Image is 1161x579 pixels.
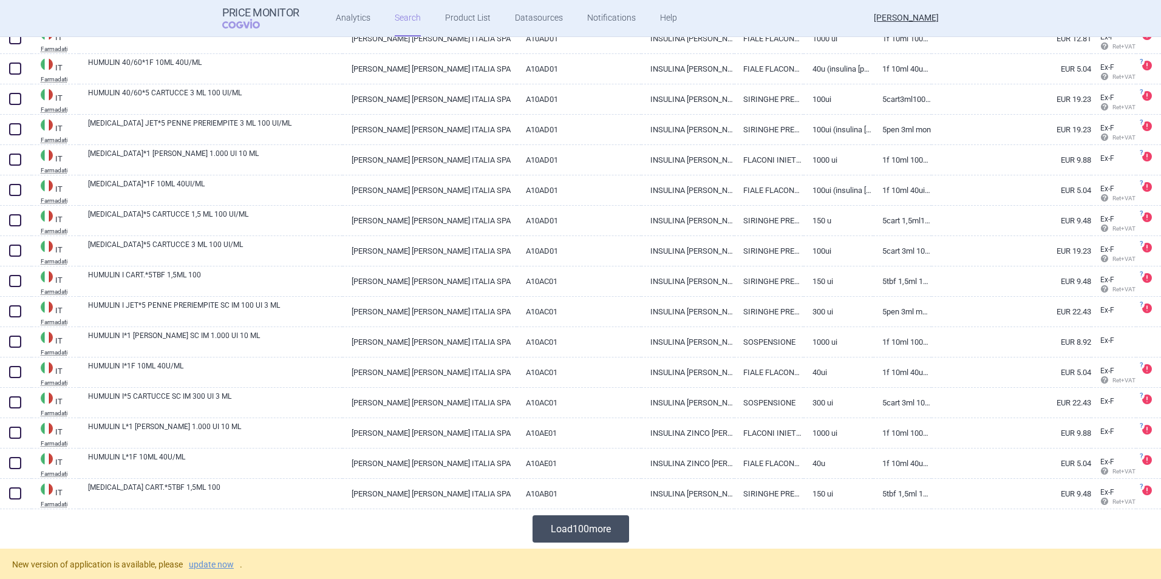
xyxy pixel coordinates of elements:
a: ITITFarmadati [32,361,79,386]
a: [PERSON_NAME] [PERSON_NAME] ITALIA SPA [342,266,517,296]
abbr: Farmadati — Online database developed by Farmadati Italia S.r.l., Italia. [41,319,79,325]
span: ? [1137,392,1145,399]
a: INSULINA [PERSON_NAME] ISOFANO DA DNA RICOMBINANTE [641,327,734,357]
a: [PERSON_NAME] [PERSON_NAME] ITALIA SPA [342,84,517,114]
abbr: Farmadati — Online database developed by Farmadati Italia S.r.l., Italia. [41,137,79,143]
a: ITITFarmadati [32,300,79,325]
a: ? [1142,152,1157,161]
a: [PERSON_NAME] [PERSON_NAME] ITALIA SPA [342,479,517,509]
a: A10AD01 [517,24,641,53]
a: A10AD01 [517,206,641,235]
img: Italy [41,210,53,222]
a: [MEDICAL_DATA] JET*5 PENNE PRERIEMPITE 3 ML 100 UI/ML [88,118,342,140]
a: ? [1142,243,1157,252]
a: Ex-F Ret+VAT calc [1091,271,1136,299]
a: ITITFarmadati [32,269,79,295]
span: ? [1137,58,1145,66]
a: 1F 10ML 40U/ML [873,449,931,478]
abbr: Farmadati — Online database developed by Farmadati Italia S.r.l., Italia. [41,350,79,356]
a: INSULINA [PERSON_NAME] DA DNA RICOMBINANTE/INSULINA [PERSON_NAME] ISOFANO DA DNA RICOMBINANTE [641,175,734,205]
span: Ex-factory price [1100,93,1114,102]
a: [PERSON_NAME] [PERSON_NAME] ITALIA SPA [342,357,517,387]
span: Ret+VAT calc [1100,195,1147,201]
a: ITITFarmadati [32,209,79,234]
a: ? [1142,182,1157,192]
a: A10AC01 [517,266,641,296]
a: Ex-F Ret+VAT calc [1091,180,1136,208]
a: A10AD01 [517,236,641,266]
a: 1F 10ML 40U/ML [873,357,931,387]
a: Ex-F Ret+VAT calc [1091,89,1136,117]
a: INSULINA [PERSON_NAME] DA DNA RICOMBINANTE/INSULINA [PERSON_NAME] ISOFANO DA DNA RICOMBINANTE [641,206,734,235]
a: ITITFarmadati [32,239,79,265]
span: ? [1137,149,1145,157]
a: [PERSON_NAME] [PERSON_NAME] ITALIA SPA [342,206,517,235]
a: ? [1142,303,1157,313]
a: A10AD01 [517,84,641,114]
a: 40U (insulina [PERSON_NAME]) + 60U (insulina [PERSON_NAME] isofano) [803,54,873,84]
span: Ret+VAT calc [1100,498,1147,505]
span: Ex-factory price [1100,276,1114,284]
span: Ex-factory price [1100,488,1114,496]
span: Ex-factory price [1100,336,1114,345]
a: ITITFarmadati [32,330,79,356]
span: New version of application is available, please . [12,560,242,569]
a: [MEDICAL_DATA]*5 CARTUCCE 3 ML 100 UI/ML [88,239,342,261]
span: Ret+VAT calc [1100,104,1147,110]
a: ? [1142,61,1157,70]
a: 150 UI [803,479,873,509]
span: Ex-factory price [1100,63,1114,72]
a: A10AD01 [517,54,641,84]
a: ? [1142,364,1157,374]
a: HUMULIN I*1F 10ML 40U/ML [88,361,342,382]
a: A10AC01 [517,327,641,357]
a: ? [1142,394,1157,404]
a: 5CART 3ML 100UI/ML [873,388,931,418]
a: 100UI (insulina [PERSON_NAME]) + 1000UI (insulina [PERSON_NAME] isofano) [803,115,873,144]
a: A10AB01 [517,479,641,509]
a: A10AC01 [517,357,641,387]
span: ? [1137,483,1145,490]
a: [PERSON_NAME] [PERSON_NAME] ITALIA SPA [342,24,517,53]
span: ? [1137,453,1145,460]
span: Ret+VAT calc [1100,286,1147,293]
a: INSULINA [PERSON_NAME] DA DNA RICOMBINANTE/INSULINA [PERSON_NAME] ISOFANO DA DNA RICOMBINANTE [641,145,734,175]
a: SIRINGHE PRERIEMPITE/[PERSON_NAME] + [PERSON_NAME] [734,115,804,144]
a: FLACONI INIETTABILI [734,145,804,175]
abbr: Farmadati — Online database developed by Farmadati Italia S.r.l., Italia. [41,410,79,416]
abbr: Farmadati — Online database developed by Farmadati Italia S.r.l., Italia. [41,471,79,477]
a: 1F 10ML 40U/ML [873,54,931,84]
span: Ex-factory price [1100,215,1114,223]
a: ? [1142,486,1157,495]
a: A10AC01 [517,297,641,327]
a: [PERSON_NAME] [PERSON_NAME] ITALIA SPA [342,327,517,357]
a: EUR 22.43 [931,297,1091,327]
span: Ret+VAT calc [1100,256,1147,262]
a: EUR 22.43 [931,388,1091,418]
a: A10AE01 [517,449,641,478]
a: INSULINA [PERSON_NAME] ISOFANO DA DNA RICOMBINANTE [641,266,734,296]
span: ? [1137,89,1145,96]
a: A10AD01 [517,175,641,205]
a: FIALE FLACONCINI FIALOIDI [734,54,804,84]
img: Italy [41,392,53,404]
a: INSULINA [PERSON_NAME] DA DNA RICOMBINANTE [641,479,734,509]
img: Italy [41,301,53,313]
a: Ex-F Ret+VAT calc [1091,59,1136,87]
span: Ex-factory price [1100,367,1114,375]
a: SIRINGHE PRERIEMPITE/[PERSON_NAME] + [PERSON_NAME] [734,297,804,327]
span: Ex-factory price [1100,427,1114,436]
a: 1000 UI [803,418,873,448]
abbr: Farmadati — Online database developed by Farmadati Italia S.r.l., Italia. [41,259,79,265]
a: Ex-F Ret+VAT calc [1091,453,1136,481]
span: Ret+VAT calc [1100,468,1147,475]
a: 1000 UI [803,24,873,53]
a: Ex-F [1091,302,1136,320]
a: Ex-F Ret+VAT calc [1091,484,1136,512]
a: EUR 9.88 [931,418,1091,448]
a: Ex-F Ret+VAT calc [1091,362,1136,390]
a: INSULINA [PERSON_NAME]/INSULINA [PERSON_NAME] ISOFANO [641,54,734,84]
span: Ex-factory price [1100,306,1114,314]
a: ITITFarmadati [32,57,79,83]
img: Italy [41,119,53,131]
